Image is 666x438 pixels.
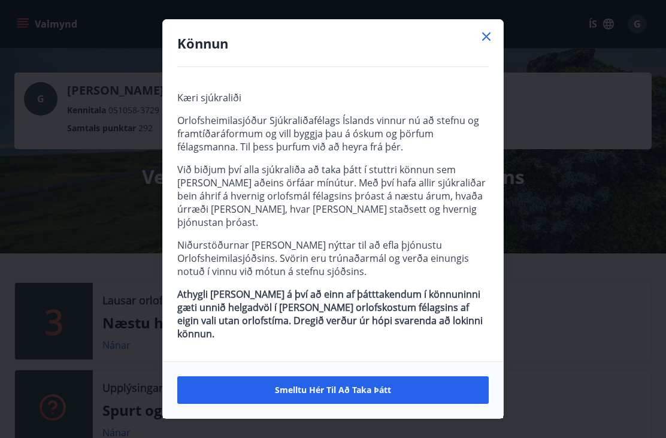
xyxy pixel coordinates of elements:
button: Smelltu hér til að taka þátt [177,376,489,404]
strong: Athygli [PERSON_NAME] á því að einn af þátttakendum í könnuninni gæti unnið helgadvöl í [PERSON_N... [177,288,483,340]
h4: Könnun [177,34,489,52]
p: Við biðjum því alla sjúkraliða að taka þátt í stuttri könnun sem [PERSON_NAME] aðeins örfáar mínú... [177,163,489,229]
span: Smelltu hér til að taka þátt [275,384,391,396]
p: Niðurstöðurnar [PERSON_NAME] nýttar til að efla þjónustu Orlofsheimilasjóðsins. Svörin eru trúnað... [177,238,489,278]
p: Kæri sjúkraliði [177,91,489,104]
p: Orlofsheimilasjóður Sjúkraliðafélags Íslands vinnur nú að stefnu og framtíðaráformum og vill bygg... [177,114,489,153]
